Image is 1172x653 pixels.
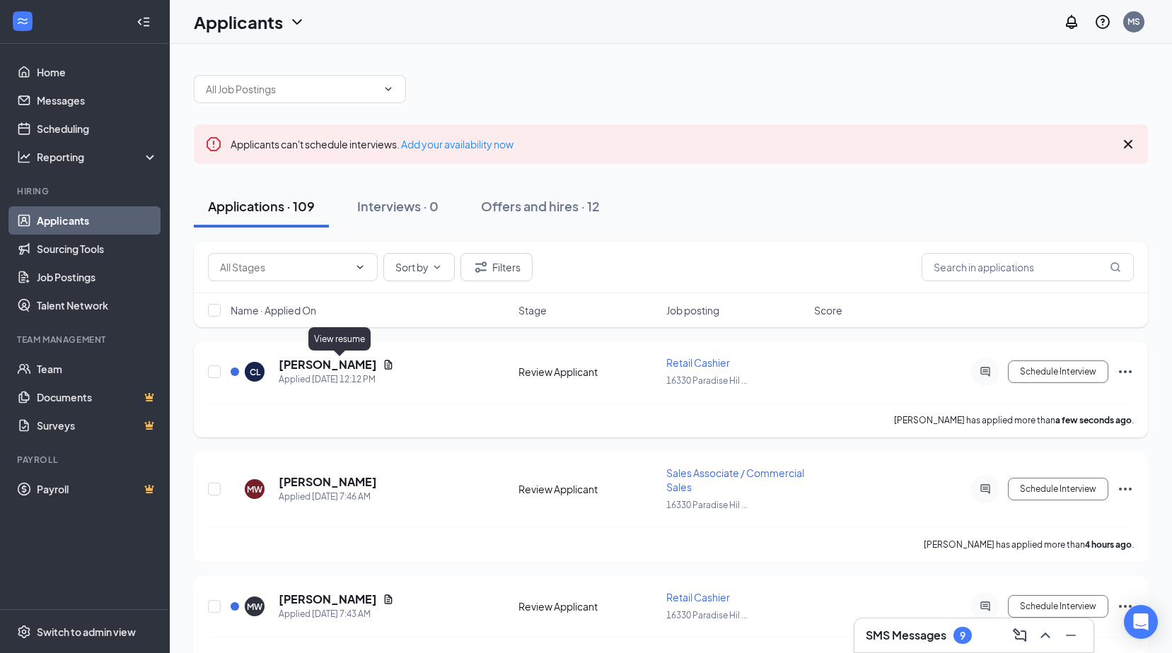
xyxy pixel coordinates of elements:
span: Job posting [666,303,719,317]
h5: [PERSON_NAME] [279,474,377,490]
a: Team [37,355,158,383]
button: Filter Filters [460,253,533,281]
svg: Document [383,359,394,370]
h3: SMS Messages [866,628,946,643]
button: ComposeMessage [1009,624,1031,647]
button: Schedule Interview [1008,478,1108,500]
span: Stage [518,303,547,317]
input: All Stages [220,259,349,275]
span: Retail Cashier [666,591,730,604]
b: a few seconds ago [1055,415,1132,425]
a: Scheduling [37,114,158,143]
span: Retail Cashier [666,356,730,369]
button: Sort byChevronDown [383,253,455,281]
a: PayrollCrown [37,475,158,503]
button: Schedule Interview [1008,360,1108,383]
input: All Job Postings [206,81,377,97]
span: Sort by [395,262,429,272]
svg: ChevronDown [383,83,394,95]
svg: ChevronDown [289,13,306,30]
svg: Settings [17,625,31,639]
svg: Cross [1120,136,1137,153]
div: Reporting [37,150,158,164]
div: 9 [960,630,965,642]
div: MW [247,601,262,613]
svg: Minimize [1062,627,1079,644]
svg: ComposeMessage [1011,627,1028,644]
svg: Ellipses [1117,363,1134,380]
h5: [PERSON_NAME] [279,357,377,372]
svg: Notifications [1063,13,1080,30]
button: Schedule Interview [1008,595,1108,618]
svg: ActiveChat [977,483,994,495]
div: CL [250,366,260,378]
div: Offers and hires · 12 [481,197,600,215]
div: MW [247,483,262,495]
a: Job Postings [37,263,158,291]
div: Review Applicant [518,599,658,613]
svg: MagnifyingGlass [1110,261,1121,273]
a: DocumentsCrown [37,383,158,411]
div: Applied [DATE] 7:46 AM [279,490,377,504]
div: Interviews · 0 [357,197,439,215]
svg: WorkstreamLogo [16,14,30,28]
input: Search in applications [922,253,1134,281]
span: 16330 Paradise Hil ... [666,500,748,510]
a: Talent Network [37,291,158,319]
svg: ChevronUp [1037,627,1054,644]
div: View resume [308,327,371,351]
span: Name · Applied On [231,303,316,317]
span: 16330 Paradise Hil ... [666,375,748,386]
svg: Error [205,136,222,153]
svg: ChevronDown [431,261,443,273]
svg: Filter [472,259,489,276]
a: SurveysCrown [37,411,158,440]
svg: ActiveChat [977,601,994,612]
span: Sales Associate / Commercial Sales [666,466,804,493]
span: Applicants can't schedule interviews. [231,138,514,151]
a: Applicants [37,206,158,235]
span: Score [814,303,842,317]
div: Team Management [17,334,155,346]
a: Home [37,58,158,86]
svg: Analysis [17,150,31,164]
div: Applications · 109 [208,197,315,215]
div: Applied [DATE] 7:43 AM [279,607,394,621]
div: Payroll [17,454,155,466]
div: Review Applicant [518,365,658,379]
div: Review Applicant [518,482,658,496]
h5: [PERSON_NAME] [279,592,377,607]
b: 4 hours ago [1085,539,1132,550]
p: [PERSON_NAME] has applied more than . [894,414,1134,426]
div: Open Intercom Messenger [1124,605,1158,639]
button: ChevronUp [1034,624,1057,647]
svg: Collapse [137,15,151,29]
a: Add your availability now [401,138,514,151]
p: [PERSON_NAME] has applied more than . [924,539,1134,551]
svg: ActiveChat [977,366,994,377]
svg: Ellipses [1117,481,1134,498]
div: MS [1127,16,1140,28]
svg: Ellipses [1117,598,1134,615]
svg: Document [383,594,394,605]
div: Hiring [17,185,155,197]
a: Sourcing Tools [37,235,158,263]
svg: ChevronDown [354,261,366,273]
button: Minimize [1060,624,1082,647]
a: Messages [37,86,158,114]
h1: Applicants [194,10,283,34]
div: Switch to admin view [37,625,136,639]
svg: QuestionInfo [1094,13,1111,30]
div: Applied [DATE] 12:12 PM [279,372,394,387]
span: 16330 Paradise Hil ... [666,610,748,620]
